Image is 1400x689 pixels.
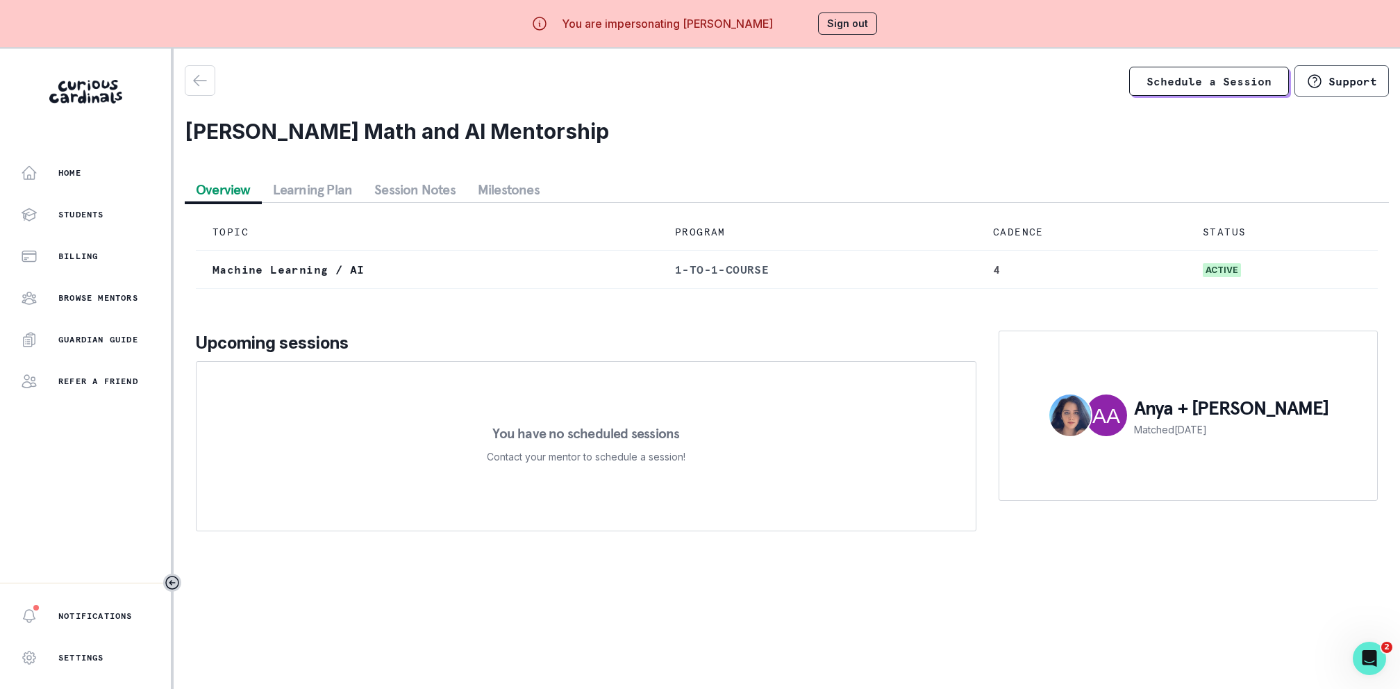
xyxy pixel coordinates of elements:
td: Machine Learning / AI [196,251,658,289]
iframe: Intercom live chat [1353,642,1386,675]
p: Matched [DATE] [1134,422,1328,437]
button: Learning Plan [262,177,364,202]
p: Home [58,167,81,179]
img: Anya Von Diessl [1049,395,1091,436]
p: Contact your mentor to schedule a session! [487,449,685,465]
button: Milestones [467,177,551,202]
td: TOPIC [196,214,658,251]
td: 4 [976,251,1186,289]
button: Session Notes [363,177,467,202]
p: Upcoming sessions [196,331,976,356]
p: Guardian Guide [58,334,138,345]
a: Schedule a Session [1129,67,1289,96]
p: You have no scheduled sessions [492,426,679,440]
td: 1-to-1-course [658,251,976,289]
h2: [PERSON_NAME] Math and AI Mentorship [185,119,1389,144]
img: Curious Cardinals Logo [49,80,122,103]
p: You are impersonating [PERSON_NAME] [562,15,773,32]
span: 2 [1381,642,1392,653]
p: Settings [58,652,104,663]
button: Toggle sidebar [163,574,181,592]
p: Anya + [PERSON_NAME] [1134,395,1328,422]
td: CADENCE [976,214,1186,251]
td: PROGRAM [658,214,976,251]
p: Support [1328,74,1377,88]
p: Students [58,209,104,220]
p: Refer a friend [58,376,138,387]
button: Support [1294,65,1389,97]
img: Ayana Ashraf [1085,395,1127,436]
span: active [1203,263,1241,277]
button: Overview [185,177,262,202]
p: Billing [58,251,98,262]
button: Sign out [818,13,877,35]
td: STATUS [1186,214,1378,251]
p: Browse Mentors [58,292,138,304]
p: Notifications [58,611,133,622]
